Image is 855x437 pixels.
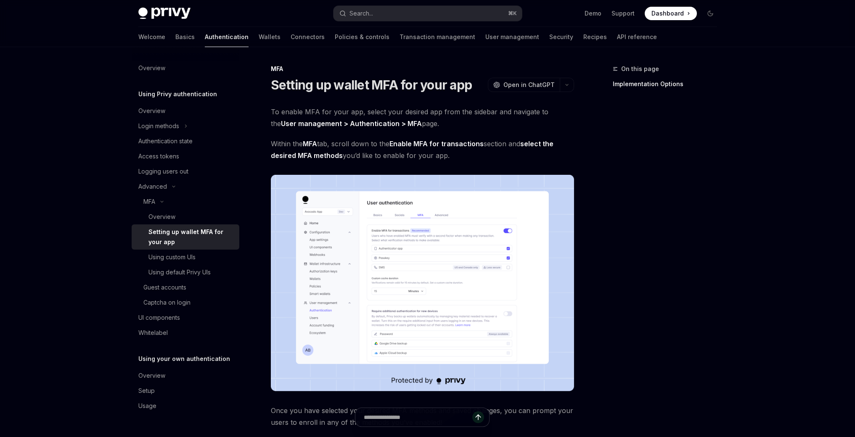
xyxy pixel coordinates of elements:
div: Overview [138,371,165,381]
a: Dashboard [645,7,697,20]
div: Access tokens [138,151,179,161]
a: Whitelabel [132,325,239,340]
div: Logging users out [138,166,188,176]
button: Advanced [132,179,239,194]
div: Login methods [138,121,179,131]
div: Whitelabel [138,328,168,338]
span: Within the tab, scroll down to the section and you’d like to enable for your app. [271,138,574,161]
a: Wallets [259,27,281,47]
span: Dashboard [651,9,684,18]
button: Toggle dark mode [704,7,717,20]
a: Transaction management [400,27,475,47]
div: Guest accounts [143,282,186,292]
a: Guest accounts [132,280,239,295]
a: API reference [617,27,657,47]
a: Captcha on login [132,295,239,310]
a: Overview [132,209,239,224]
div: Using default Privy UIs [148,267,211,277]
a: Implementation Options [613,77,724,91]
input: Ask a question... [364,408,472,426]
a: Logging users out [132,164,239,179]
div: MFA [271,65,574,73]
span: ⌘ K [508,10,517,17]
div: UI components [138,313,180,323]
strong: MFA [303,140,317,148]
button: Send message [472,411,484,423]
div: Setup [138,386,155,396]
a: Overview [132,103,239,118]
a: Authentication [205,27,249,47]
div: Setting up wallet MFA for your app [148,227,234,247]
a: Using default Privy UIs [132,265,239,280]
div: Authentication state [138,136,193,146]
a: Overview [132,368,239,383]
a: Overview [132,61,239,76]
h5: Using your own authentication [138,354,230,364]
a: User management [485,27,539,47]
img: dark logo [138,8,191,19]
a: Using custom UIs [132,250,239,265]
a: Usage [132,398,239,413]
a: Recipes [583,27,607,47]
div: Advanced [138,182,167,192]
a: Setting up wallet MFA for your app [132,224,239,250]
h5: Using Privy authentication [138,89,217,99]
div: Overview [148,212,175,222]
a: Support [611,9,635,18]
h1: Setting up wallet MFA for your app [271,77,472,92]
a: Demo [585,9,601,18]
div: Search... [349,8,373,18]
div: Overview [138,63,165,73]
a: UI components [132,310,239,325]
a: Connectors [291,27,325,47]
div: Captcha on login [143,297,191,308]
span: Once you have selected your desired MFA methods and saved changes, you can prompt your users to e... [271,405,574,428]
div: Overview [138,106,165,116]
a: Setup [132,383,239,398]
span: Open in ChatGPT [503,81,555,89]
div: MFA [143,197,155,207]
strong: Enable MFA for transactions [389,140,484,148]
a: Policies & controls [335,27,389,47]
a: Access tokens [132,149,239,164]
button: Open in ChatGPT [488,78,560,92]
div: Using custom UIs [148,252,196,262]
button: Search...⌘K [334,6,522,21]
img: images/MFA2.png [271,175,574,391]
a: Authentication state [132,134,239,149]
button: Login methods [132,118,239,134]
a: Welcome [138,27,165,47]
a: Basics [175,27,195,47]
button: MFA [132,194,239,209]
span: On this page [621,64,659,74]
strong: User management > Authentication > MFA [281,119,422,128]
span: To enable MFA for your app, select your desired app from the sidebar and navigate to the page. [271,106,574,129]
a: Security [549,27,573,47]
div: Usage [138,401,156,411]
